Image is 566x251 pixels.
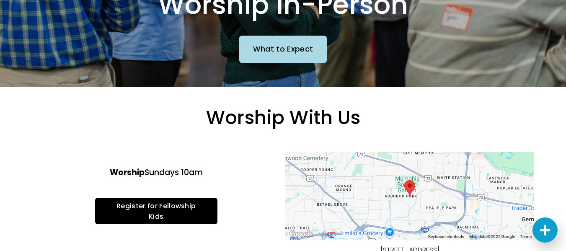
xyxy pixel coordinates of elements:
span: Map data ©2025 Google [469,234,515,239]
a: Terms [520,234,532,239]
button: Keyboard shortcuts [428,234,464,240]
a: Register for Fellowship Kids [95,198,217,224]
strong: Worship [110,167,145,178]
a: Open this area in Google Maps (opens a new window) [287,229,315,240]
div: Harding Academy 1100 Cherry Road Memphis, TN, 38117, United States [401,177,419,199]
a: What to Expect [239,36,326,62]
img: Google [287,229,315,240]
h4: Sundays 10am [53,167,260,179]
h2: Worship With Us [32,106,535,130]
